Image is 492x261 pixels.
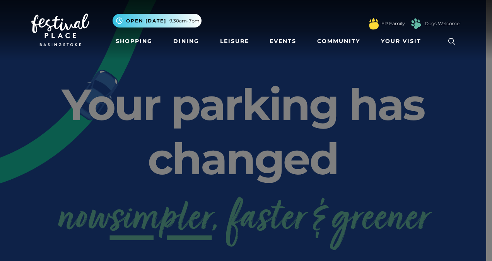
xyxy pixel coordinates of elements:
[169,17,200,24] span: 9.30am-7pm
[425,20,461,27] a: Dogs Welcome!
[378,34,428,48] a: Your Visit
[170,34,202,48] a: Dining
[381,20,405,27] a: FP Family
[113,34,155,48] a: Shopping
[31,14,89,46] img: Festival Place Logo
[217,34,252,48] a: Leisure
[381,37,421,45] span: Your Visit
[266,34,299,48] a: Events
[126,17,166,24] span: Open [DATE]
[314,34,363,48] a: Community
[113,14,202,27] button: Open [DATE] 9.30am-7pm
